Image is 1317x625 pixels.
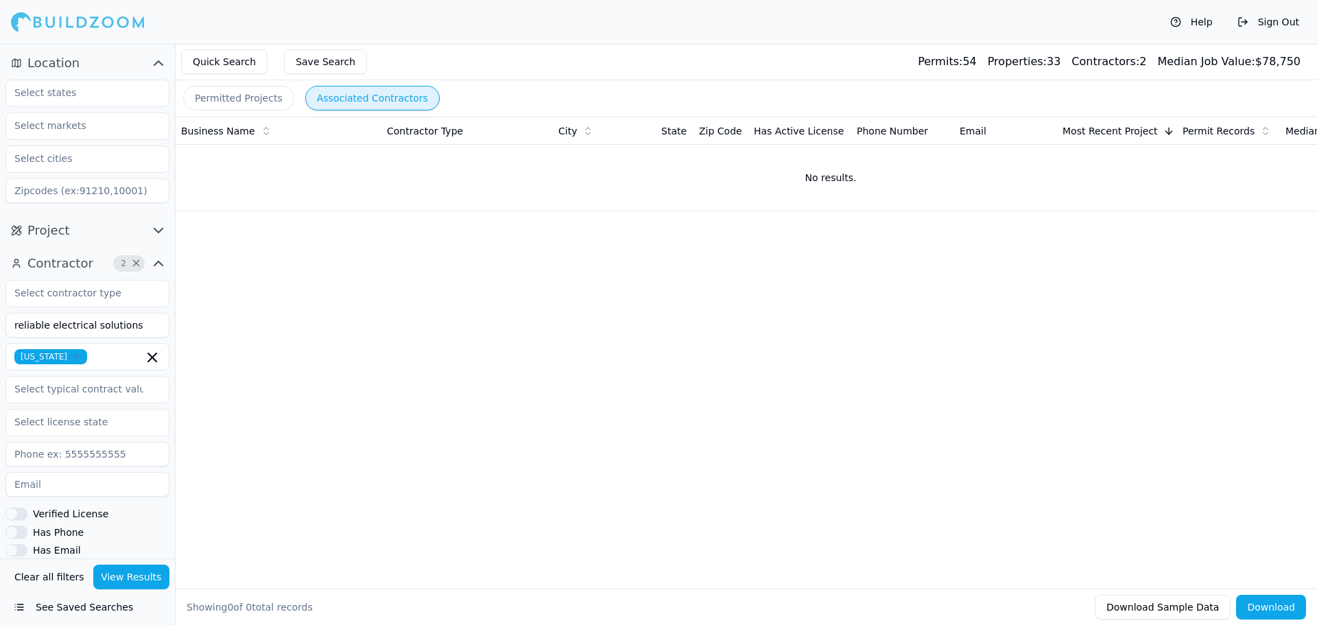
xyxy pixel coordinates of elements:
[227,602,233,613] span: 0
[33,509,108,519] label: Verified License
[699,124,742,138] span: Zip Code
[857,124,928,138] span: Phone Number
[1157,55,1255,68] span: Median Job Value:
[1183,124,1255,138] span: Permit Records
[6,146,152,171] input: Select cities
[117,257,130,270] span: 2
[27,221,70,240] span: Project
[27,54,80,73] span: Location
[754,124,844,138] span: Has Active License
[558,124,577,138] span: City
[5,52,169,74] button: Location
[33,528,84,537] label: Has Phone
[187,600,313,614] div: Showing of total records
[5,220,169,241] button: Project
[5,595,169,620] button: See Saved Searches
[960,124,986,138] span: Email
[5,313,169,338] input: Business name
[6,377,152,401] input: Select typical contract value
[27,254,93,273] span: Contractor
[181,49,268,74] button: Quick Search
[1157,54,1301,70] div: $ 78,750
[33,545,81,555] label: Has Email
[387,124,463,138] span: Contractor Type
[5,442,169,467] input: Phone ex: 5555555555
[918,54,977,70] div: 54
[988,55,1047,68] span: Properties:
[14,349,87,364] span: [US_STATE]
[183,86,294,110] button: Permitted Projects
[1063,124,1158,138] span: Most Recent Project
[93,565,170,589] button: View Results
[1071,55,1139,68] span: Contractors:
[1236,595,1306,620] button: Download
[246,602,252,613] span: 0
[1095,595,1231,620] button: Download Sample Data
[6,410,152,434] input: Select license state
[918,55,962,68] span: Permits:
[6,281,152,305] input: Select contractor type
[305,86,440,110] button: Associated Contractors
[5,178,169,203] input: Zipcodes (ex:91210,10001)
[11,565,88,589] button: Clear all filters
[661,124,687,138] span: State
[5,472,169,497] input: Email
[988,54,1061,70] div: 33
[181,124,255,138] span: Business Name
[1231,11,1306,33] button: Sign Out
[1163,11,1220,33] button: Help
[131,260,141,267] span: Clear Contractor filters
[5,252,169,274] button: Contractor2Clear Contractor filters
[6,113,152,138] input: Select markets
[1071,54,1146,70] div: 2
[6,80,152,105] input: Select states
[284,49,367,74] button: Save Search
